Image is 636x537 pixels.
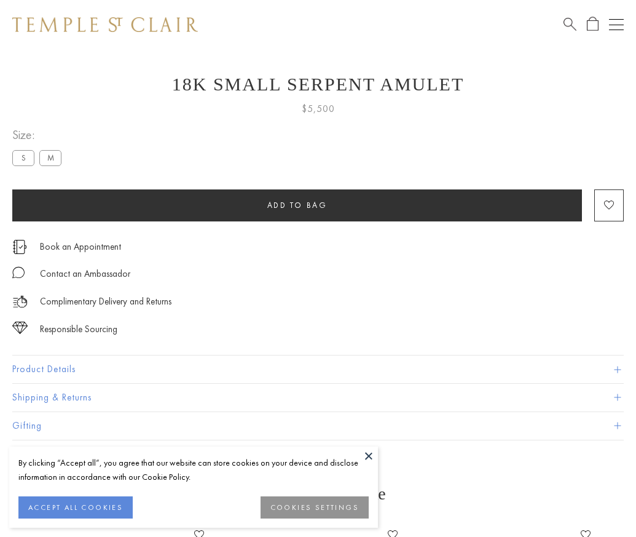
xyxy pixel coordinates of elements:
[12,74,624,95] h1: 18K Small Serpent Amulet
[18,496,133,519] button: ACCEPT ALL COOKIES
[12,322,28,334] img: icon_sourcing.svg
[12,384,624,412] button: Shipping & Returns
[261,496,369,519] button: COOKIES SETTINGS
[302,101,335,117] span: $5,500
[563,17,576,32] a: Search
[609,17,624,32] button: Open navigation
[39,150,61,165] label: M
[40,294,171,309] p: Complimentary Delivery and Returns
[40,240,121,253] a: Book an Appointment
[587,17,599,32] a: Open Shopping Bag
[40,266,130,282] div: Contact an Ambassador
[18,456,369,484] div: By clicking “Accept all”, you agree that our website can store cookies on your device and disclos...
[12,356,624,383] button: Product Details
[267,200,328,210] span: Add to bag
[40,322,117,337] div: Responsible Sourcing
[12,125,66,145] span: Size:
[12,294,28,309] img: icon_delivery.svg
[12,150,34,165] label: S
[12,240,27,254] img: icon_appointment.svg
[12,266,25,279] img: MessageIcon-01_2.svg
[12,17,198,32] img: Temple St. Clair
[12,412,624,440] button: Gifting
[12,189,582,221] button: Add to bag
